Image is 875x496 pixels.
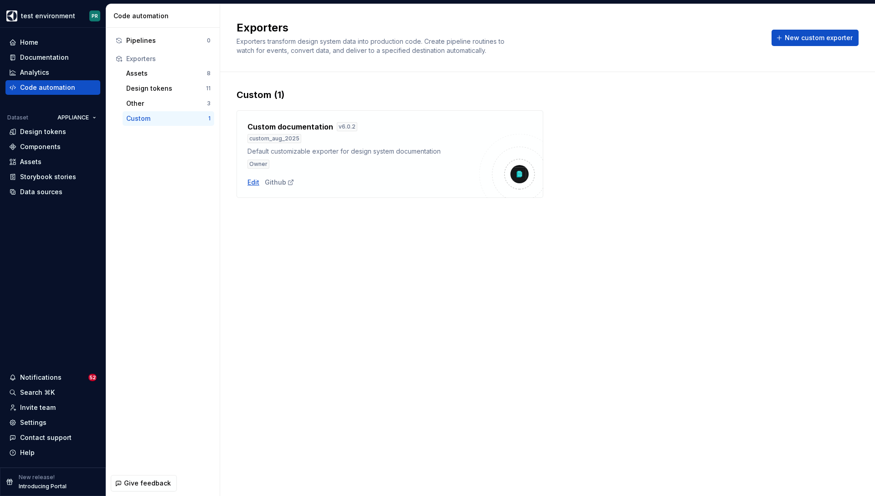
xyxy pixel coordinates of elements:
div: Dataset [7,114,28,121]
button: Search ⌘K [5,385,100,400]
div: Custom [126,114,208,123]
img: 1131f18f-9b94-42a4-847a-eabb54481545.png [6,10,17,21]
div: Components [20,142,61,151]
div: test environment [21,11,75,21]
div: Analytics [20,68,49,77]
span: New custom exporter [785,33,853,42]
button: Help [5,445,100,460]
div: Documentation [20,53,69,62]
p: New release! [19,474,55,481]
div: 3 [207,100,211,107]
a: Github [265,178,294,187]
div: Search ⌘K [20,388,55,397]
div: Storybook stories [20,172,76,181]
a: Design tokens [5,124,100,139]
button: New custom exporter [772,30,859,46]
span: Give feedback [124,479,171,488]
div: Owner [247,160,269,169]
span: 52 [88,374,97,381]
h4: Custom documentation [247,121,333,132]
button: test environmentPR [2,6,104,26]
a: Invite team [5,400,100,415]
a: Edit [247,178,259,187]
button: Pipelines0 [112,33,214,48]
div: Assets [126,69,207,78]
a: Data sources [5,185,100,199]
div: Design tokens [126,84,206,93]
a: Code automation [5,80,100,95]
a: Home [5,35,100,50]
div: 8 [207,70,211,77]
a: Components [5,139,100,154]
a: Storybook stories [5,170,100,184]
div: Design tokens [20,127,66,136]
a: Documentation [5,50,100,65]
div: Data sources [20,187,62,196]
div: Code automation [20,83,75,92]
button: APPLIANCE [53,111,100,124]
div: Invite team [20,403,56,412]
div: Code automation [113,11,216,21]
div: Contact support [20,433,72,442]
div: Default customizable exporter for design system documentation [247,147,479,156]
button: Custom1 [123,111,214,126]
div: Pipelines [126,36,207,45]
div: 11 [206,85,211,92]
a: Assets [5,155,100,169]
div: custom_aug_2025 [247,134,301,143]
div: Help [20,448,35,457]
div: Exporters [126,54,211,63]
div: Assets [20,157,41,166]
button: Give feedback [111,475,177,491]
span: Exporters transform design system data into production code. Create pipeline routines to watch fo... [237,37,506,54]
div: Custom (1) [237,88,859,101]
button: Contact support [5,430,100,445]
button: Assets8 [123,66,214,81]
button: Design tokens11 [123,81,214,96]
div: 1 [208,115,211,122]
p: Introducing Portal [19,483,67,490]
div: Notifications [20,373,62,382]
h2: Exporters [237,21,761,35]
div: PR [92,12,98,20]
div: Settings [20,418,46,427]
a: Settings [5,415,100,430]
button: Other3 [123,96,214,111]
button: Notifications52 [5,370,100,385]
div: v 6.0.2 [337,122,357,131]
a: Analytics [5,65,100,80]
div: 0 [207,37,211,44]
span: APPLIANCE [57,114,89,121]
div: Home [20,38,38,47]
div: Other [126,99,207,108]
